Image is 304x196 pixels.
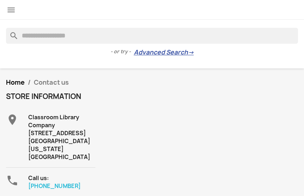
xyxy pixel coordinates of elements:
div: Call us: [28,174,95,190]
a: Advanced Search→ [134,49,194,56]
span: → [188,49,194,56]
a: Home [6,78,25,87]
i:  [6,113,19,126]
a: [PHONE_NUMBER] [28,182,81,190]
input: Search [6,28,298,44]
i: search [6,28,15,37]
span: - or try - [110,48,134,56]
div: Classroom Library Company [STREET_ADDRESS] [GEOGRAPHIC_DATA][US_STATE] [GEOGRAPHIC_DATA] [28,113,95,161]
h4: Store information [6,93,95,101]
i:  [6,174,19,187]
span: Contact us [34,78,69,87]
i:  [6,5,16,15]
